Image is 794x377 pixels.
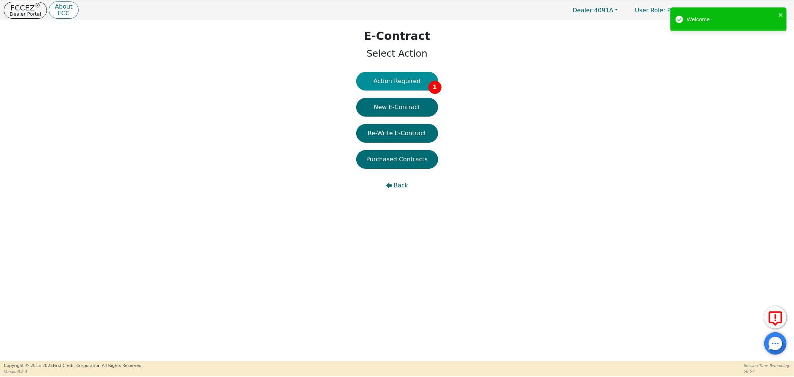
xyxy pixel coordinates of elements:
span: Dealer: [573,7,594,14]
button: Re-Write E-Contract [356,124,438,143]
p: Copyright © 2015- 2025 First Credit Corporation. [4,363,143,369]
p: Session Time Remaining: [744,363,790,368]
button: Dealer:4091A [565,4,626,16]
button: New E-Contract [356,98,438,117]
button: 4091A:[PERSON_NAME] [699,4,790,16]
span: All Rights Reserved. [102,363,143,368]
p: Dealer Portal [10,12,41,16]
p: 58:57 [744,368,790,374]
p: FCC [55,10,72,16]
span: 1 [428,81,441,94]
p: Primary [628,3,698,18]
p: About [55,4,72,10]
button: Action Required1 [356,72,438,91]
span: Back [394,181,408,190]
button: close [778,10,784,19]
p: Select Action [364,47,430,61]
p: FCCEZ [10,4,41,12]
button: FCCEZ®Dealer Portal [4,2,47,19]
p: Version 3.2.3 [4,369,143,374]
sup: ® [35,2,41,9]
button: Purchased Contracts [356,150,438,169]
h1: E-Contract [364,29,430,43]
button: AboutFCC [49,1,78,19]
div: Welcome [687,15,776,24]
button: Report Error to FCC [764,306,787,329]
button: Back [356,176,438,195]
span: User Role : [635,7,665,14]
a: User Role: Primary [628,3,698,18]
span: 4091A [573,7,613,14]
